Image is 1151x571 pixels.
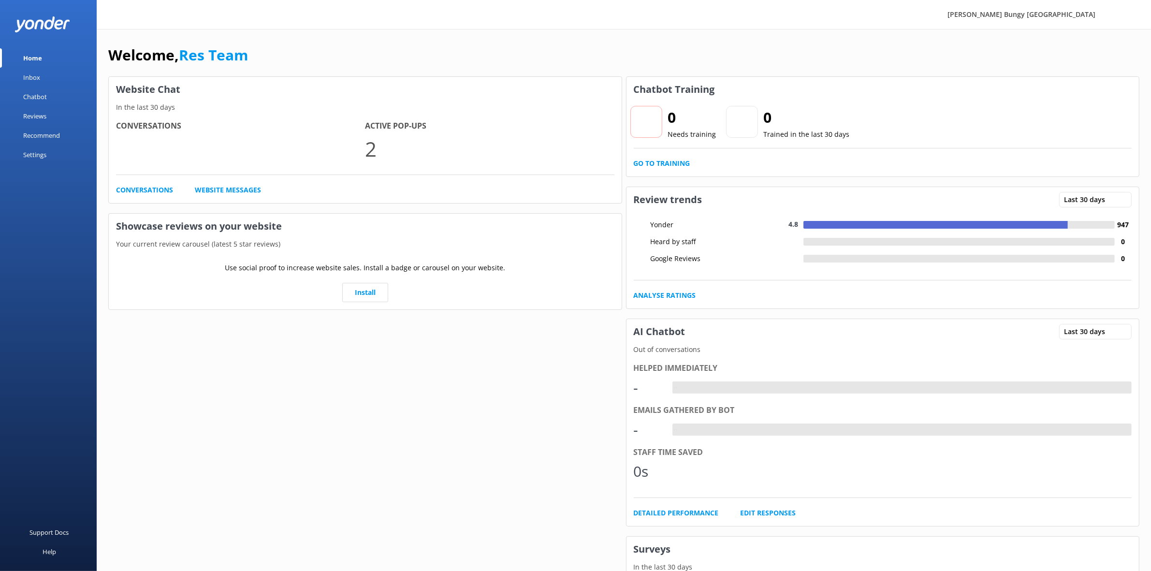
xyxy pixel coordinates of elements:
[23,126,60,145] div: Recommend
[1064,326,1111,337] span: Last 30 days
[195,185,261,195] a: Website Messages
[30,523,69,542] div: Support Docs
[109,102,622,113] p: In the last 30 days
[116,185,173,195] a: Conversations
[626,187,710,212] h3: Review trends
[1115,236,1132,247] h4: 0
[15,16,70,32] img: yonder-white-logo.png
[1064,194,1111,205] span: Last 30 days
[1115,253,1132,264] h4: 0
[365,132,614,165] p: 2
[342,283,388,302] a: Install
[1115,220,1132,230] h4: 947
[626,537,1139,562] h3: Surveys
[109,214,622,239] h3: Showcase reviews on your website
[179,45,248,65] a: Res Team
[634,158,690,169] a: Go to Training
[116,120,365,132] h4: Conversations
[634,290,696,301] a: Analyse Ratings
[634,404,1132,417] div: Emails gathered by bot
[668,106,716,129] h2: 0
[648,236,735,247] div: Heard by staff
[23,145,46,164] div: Settings
[648,220,735,230] div: Yonder
[634,418,663,441] div: -
[626,77,722,102] h3: Chatbot Training
[764,129,850,140] p: Trained in the last 30 days
[672,424,680,436] div: -
[109,239,622,249] p: Your current review carousel (latest 5 star reviews)
[634,460,663,483] div: 0s
[23,106,46,126] div: Reviews
[225,263,505,273] p: Use social proof to increase website sales. Install a badge or carousel on your website.
[23,87,47,106] div: Chatbot
[626,319,693,344] h3: AI Chatbot
[108,44,248,67] h1: Welcome,
[764,106,850,129] h2: 0
[634,446,1132,459] div: Staff time saved
[23,48,42,68] div: Home
[789,220,799,229] span: 4.8
[109,77,622,102] h3: Website Chat
[23,68,40,87] div: Inbox
[672,381,680,394] div: -
[43,542,56,561] div: Help
[668,129,716,140] p: Needs training
[634,508,719,518] a: Detailed Performance
[365,120,614,132] h4: Active Pop-ups
[648,253,735,264] div: Google Reviews
[634,362,1132,375] div: Helped immediately
[634,376,663,399] div: -
[626,344,1139,355] p: Out of conversations
[741,508,796,518] a: Edit Responses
